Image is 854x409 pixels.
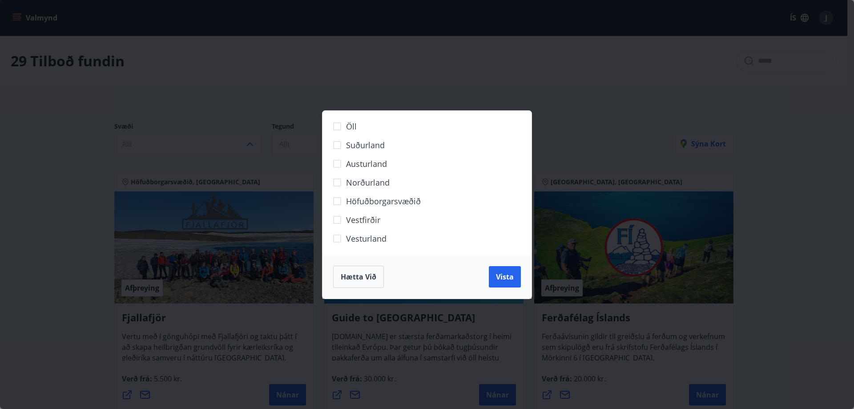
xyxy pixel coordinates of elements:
[346,214,380,226] span: Vestfirðir
[489,266,521,288] button: Vista
[346,158,387,170] span: Austurland
[333,266,384,288] button: Hætta við
[346,233,387,244] span: Vesturland
[496,272,514,282] span: Vista
[346,121,357,132] span: Öll
[346,177,390,188] span: Norðurland
[346,139,385,151] span: Suðurland
[341,272,376,282] span: Hætta við
[346,195,421,207] span: Höfuðborgarsvæðið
